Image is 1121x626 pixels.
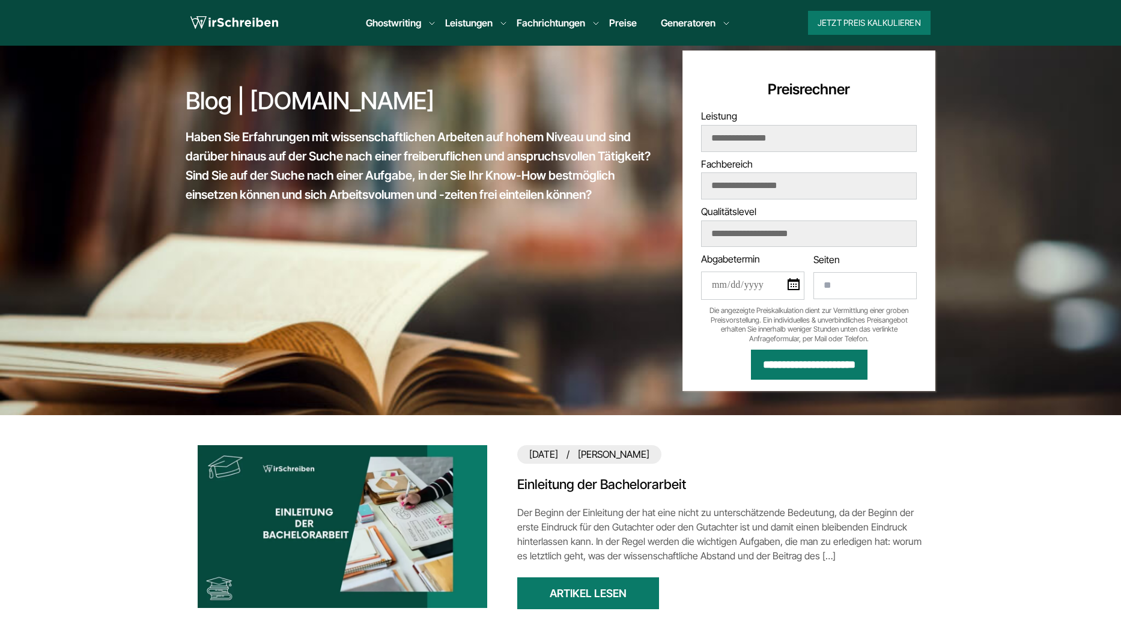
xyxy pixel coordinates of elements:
[517,505,923,563] p: Der Beginn der Einleitung der hat eine nicht zu unterschätzende Bedeutung, da der Beginn der erst...
[701,253,804,300] label: Abgabetermin
[661,16,715,30] a: Generatoren
[813,254,840,266] span: Seiten
[701,80,917,99] div: Preisrechner
[808,11,931,35] button: Jetzt Preis kalkulieren
[517,476,923,493] a: Einleitung der Bachelorarbeit
[517,577,659,609] a: Artikel lesen
[529,448,578,460] time: [DATE]
[702,221,916,246] select: Qualitätslevel
[701,205,917,247] label: Qualitätslevel
[701,80,917,380] form: Contact form
[701,306,917,343] div: Die angezeigte Preiskalkulation dient zur Vermittlung einer groben Preisvorstellung. Ein individu...
[198,445,487,608] img: Die Bedeutung der Einleitung Bachelorarbeit | WirSchreiben.at
[702,173,916,198] select: Fachbereich
[517,16,585,30] a: Fachrichtungen
[609,17,637,29] a: Preise
[186,87,658,115] h1: Blog | [DOMAIN_NAME]
[190,14,278,32] img: logo wirschreiben
[517,445,661,464] address: [PERSON_NAME]
[366,16,421,30] a: Ghostwriting
[702,126,916,151] select: Leistung
[701,272,804,300] input: Abgabetermin
[445,16,493,30] a: Leistungen
[701,110,917,151] label: Leistung
[701,158,917,199] label: Fachbereich
[186,127,658,204] div: Haben Sie Erfahrungen mit wissenschaftlichen Arbeiten auf hohem Niveau und sind darüber hinaus au...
